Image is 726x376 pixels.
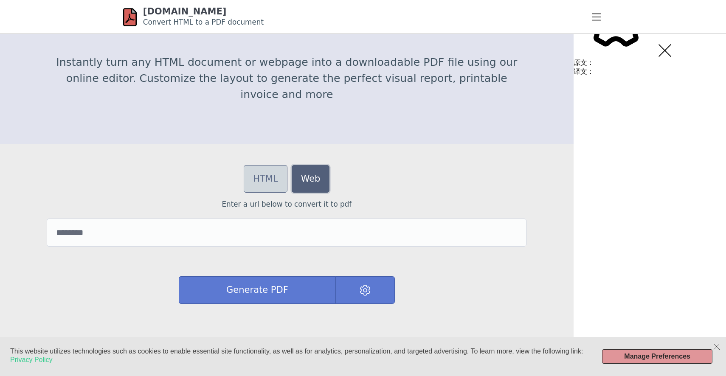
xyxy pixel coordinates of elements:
img: html-pdf.net [123,8,137,27]
p: Instantly turn any HTML document or webpage into a downloadable PDF file using our online editor.... [47,54,526,102]
small: Convert HTML to a PDF document [143,18,264,26]
button: Generate PDF [179,276,336,304]
a: HTML [244,165,287,193]
a: [DOMAIN_NAME] [143,6,227,17]
a: Web [292,165,330,193]
a: Privacy Policy [10,356,53,364]
span: This website utilizes technologies such as cookies to enable essential site functionality, as wel... [10,348,583,355]
p: Enter a url below to convert it to pdf [47,199,526,210]
button: Manage Preferences [602,349,712,364]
